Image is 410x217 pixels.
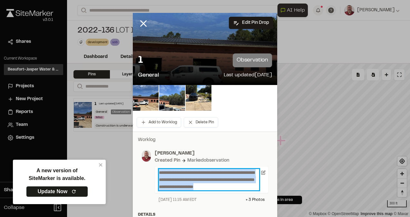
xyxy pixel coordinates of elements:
button: Delete Pin [184,117,218,127]
p: Worklog [138,137,272,144]
div: Created Pin [155,157,180,164]
button: Add to Worklog [137,117,181,127]
button: close [99,162,103,167]
p: [PERSON_NAME] [155,150,268,157]
p: observation [233,53,272,67]
a: Update Now [26,186,88,197]
img: file [186,85,211,111]
img: file [159,85,185,111]
p: A new version of SiteMarker is available. [29,167,85,182]
div: [DATE] 11:15 AM EDT [159,197,197,203]
div: + 3 Photo s [246,197,265,203]
img: photo [142,150,151,162]
img: file [133,85,159,111]
p: 1 [138,54,143,67]
p: General [138,71,159,80]
p: Last updated [DATE] [224,71,272,80]
div: Marked observation [187,157,229,164]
